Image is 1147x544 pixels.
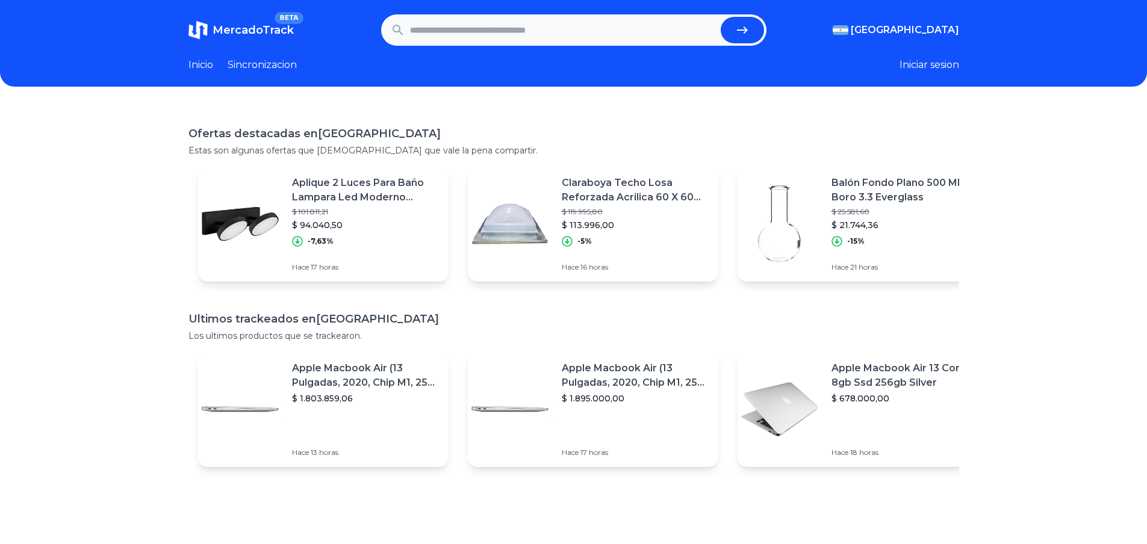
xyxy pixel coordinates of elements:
img: Featured image [738,367,822,451]
a: Featured imageApple Macbook Air 13 Core I5 8gb Ssd 256gb Silver$ 678.000,00Hace 18 horas [738,351,988,467]
button: Iniciar sesion [900,58,959,72]
p: $ 1.895.000,00 [562,392,709,404]
p: Hace 17 horas [292,262,439,272]
p: $ 21.744,36 [831,219,978,231]
p: -7,63% [308,236,334,246]
p: Apple Macbook Air 13 Core I5 8gb Ssd 256gb Silver [831,361,978,390]
p: $ 113.996,00 [562,219,709,231]
p: -5% [577,236,592,246]
a: Featured imageBalón Fondo Plano 500 Ml Boro 3.3 Everglass$ 25.581,60$ 21.744,36-15%Hace 21 horas [738,166,988,282]
button: [GEOGRAPHIC_DATA] [833,23,959,37]
img: Featured image [468,367,552,451]
span: MercadoTrack [213,23,294,37]
a: Featured imageAplique 2 Luces Para Baño Lampara Led Moderno Buena Luz$ 101.811,21$ 94.040,50-7,63... [198,166,449,282]
h1: Ultimos trackeados en [GEOGRAPHIC_DATA] [188,311,959,327]
p: $ 25.581,60 [831,207,978,217]
p: Apple Macbook Air (13 Pulgadas, 2020, Chip M1, 256 Gb De Ssd, 8 Gb De Ram) - Plata [562,361,709,390]
p: $ 678.000,00 [831,392,978,404]
p: $ 119.995,80 [562,207,709,217]
a: Sincronizacion [228,58,297,72]
p: $ 101.811,21 [292,207,439,217]
p: Apple Macbook Air (13 Pulgadas, 2020, Chip M1, 256 Gb De Ssd, 8 Gb De Ram) - Plata [292,361,439,390]
p: Balón Fondo Plano 500 Ml Boro 3.3 Everglass [831,176,978,205]
p: -15% [847,236,865,246]
p: Hace 21 horas [831,262,978,272]
img: Featured image [198,367,282,451]
a: Inicio [188,58,213,72]
p: Hace 18 horas [831,448,978,457]
p: Aplique 2 Luces Para Baño Lampara Led Moderno Buena Luz [292,176,439,205]
img: Featured image [198,182,282,266]
h1: Ofertas destacadas en [GEOGRAPHIC_DATA] [188,125,959,142]
a: Featured imageClaraboya Techo Losa Reforzada Acrilica 60 X 60 Blanca$ 119.995,80$ 113.996,00-5%Ha... [468,166,718,282]
img: Featured image [468,182,552,266]
p: Claraboya Techo Losa Reforzada Acrilica 60 X 60 Blanca [562,176,709,205]
a: Featured imageApple Macbook Air (13 Pulgadas, 2020, Chip M1, 256 Gb De Ssd, 8 Gb De Ram) - Plata$... [468,351,718,467]
p: Hace 13 horas [292,448,439,457]
img: Argentina [833,25,848,35]
p: Hace 17 horas [562,448,709,457]
p: Hace 16 horas [562,262,709,272]
img: MercadoTrack [188,20,208,40]
span: BETA [275,12,303,24]
img: Featured image [738,182,822,266]
p: Estas son algunas ofertas que [DEMOGRAPHIC_DATA] que vale la pena compartir. [188,144,959,156]
span: [GEOGRAPHIC_DATA] [851,23,959,37]
a: MercadoTrackBETA [188,20,294,40]
p: $ 1.803.859,06 [292,392,439,404]
p: $ 94.040,50 [292,219,439,231]
p: Los ultimos productos que se trackearon. [188,330,959,342]
a: Featured imageApple Macbook Air (13 Pulgadas, 2020, Chip M1, 256 Gb De Ssd, 8 Gb De Ram) - Plata$... [198,351,449,467]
